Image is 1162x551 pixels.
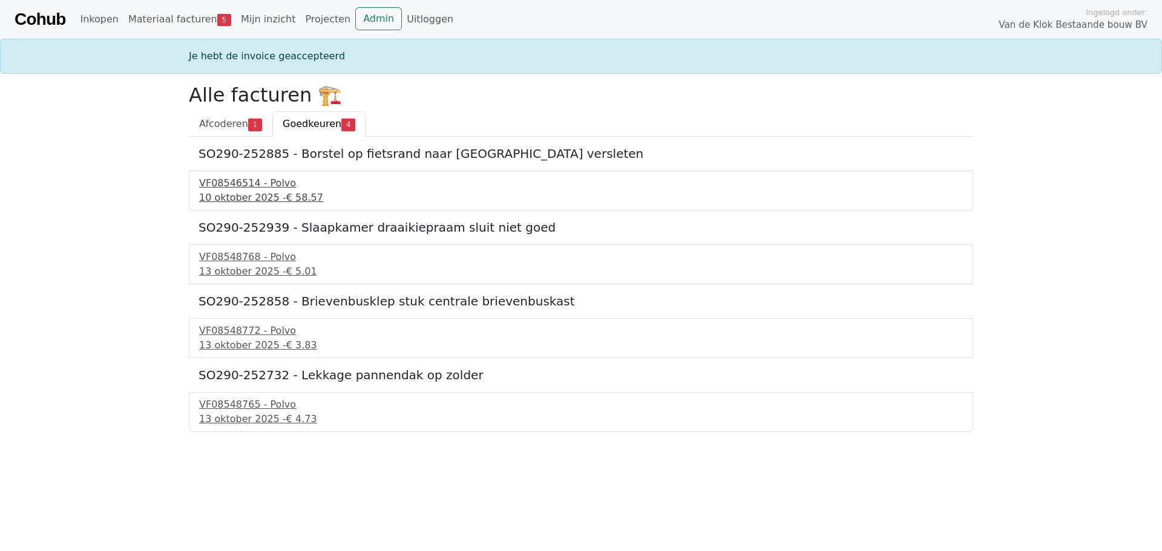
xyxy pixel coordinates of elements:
div: Je hebt de invoice geaccepteerd [182,49,980,64]
div: VF08548772 - Polvo [199,324,963,338]
h5: SO290-252885 - Borstel op fietsrand naar [GEOGRAPHIC_DATA] versleten [199,146,963,161]
a: Afcoderen1 [189,111,272,137]
a: Materiaal facturen5 [123,7,236,31]
a: Projecten [300,7,355,31]
span: € 58.57 [286,192,323,203]
a: Cohub [15,5,65,34]
div: 10 oktober 2025 - [199,191,963,205]
div: 13 oktober 2025 - [199,412,963,426]
h5: SO290-252858 - Brievenbusklep stuk centrale brievenbuskast [199,294,963,308]
div: VF08548765 - Polvo [199,397,963,412]
a: Uitloggen [402,7,458,31]
a: VF08546514 - Polvo10 oktober 2025 -€ 58.57 [199,176,963,205]
span: 1 [248,119,262,131]
a: VF08548772 - Polvo13 oktober 2025 -€ 3.83 [199,324,963,353]
span: € 4.73 [286,413,317,425]
h5: SO290-252939 - Slaapkamer draaikiepraam sluit niet goed [199,220,963,235]
span: Afcoderen [199,118,248,129]
a: Goedkeuren4 [272,111,366,137]
a: VF08548768 - Polvo13 oktober 2025 -€ 5.01 [199,250,963,279]
div: 13 oktober 2025 - [199,338,963,353]
h5: SO290-252732 - Lekkage pannendak op zolder [199,368,963,382]
span: 5 [217,14,231,26]
span: € 5.01 [286,266,317,277]
a: VF08548765 - Polvo13 oktober 2025 -€ 4.73 [199,397,963,426]
a: Inkopen [75,7,123,31]
a: Mijn inzicht [236,7,301,31]
div: VF08546514 - Polvo [199,176,963,191]
div: 13 oktober 2025 - [199,264,963,279]
h2: Alle facturen 🏗️ [189,83,973,106]
span: Van de Klok Bestaande bouw BV [999,18,1147,32]
span: € 3.83 [286,339,317,351]
span: 4 [341,119,355,131]
div: VF08548768 - Polvo [199,250,963,264]
span: Goedkeuren [283,118,341,129]
a: Admin [355,7,402,30]
span: Ingelogd onder: [1086,7,1147,18]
